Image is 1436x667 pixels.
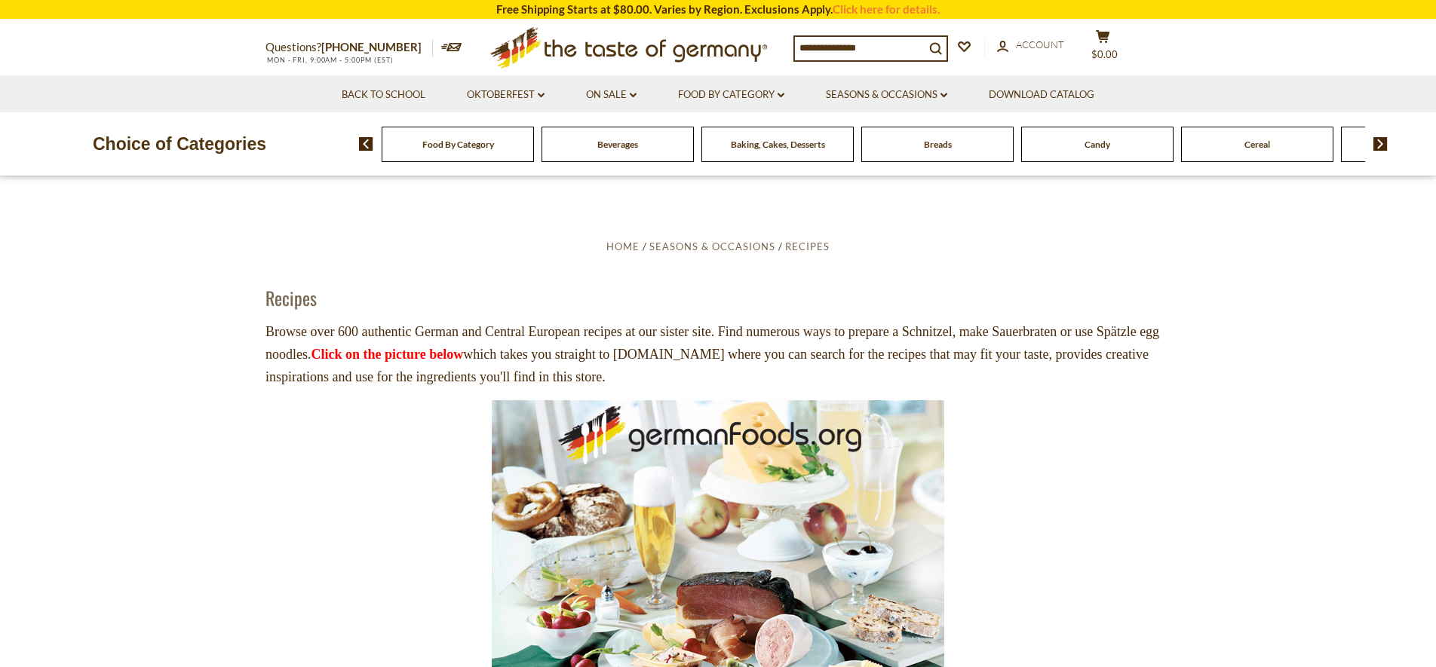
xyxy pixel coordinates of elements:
a: Back to School [342,87,425,103]
a: Candy [1085,139,1110,150]
a: [PHONE_NUMBER] [321,40,422,54]
img: previous arrow [359,137,373,151]
span: Account [1016,38,1064,50]
a: On Sale [586,87,637,103]
a: Cereal [1244,139,1270,150]
a: Click on the picture below [311,347,464,362]
a: Seasons & Occasions [826,87,947,103]
img: next arrow [1373,137,1388,151]
h1: Recipes [265,286,317,309]
a: Download Catalog [989,87,1094,103]
a: Seasons & Occasions [649,240,775,252]
span: MON - FRI, 9:00AM - 5:00PM (EST) [265,56,394,64]
button: $0.00 [1080,29,1125,67]
a: Baking, Cakes, Desserts [731,139,825,150]
span: $0.00 [1091,48,1118,60]
a: Food By Category [678,87,784,103]
p: Questions? [265,38,433,57]
span: Browse over 600 authentic German and Central European recipes at our sister site. Find numerous w... [265,324,1159,384]
a: Home [606,240,640,252]
a: Beverages [597,139,638,150]
a: Breads [924,139,952,150]
a: Click here for details. [833,2,940,16]
a: Recipes [785,240,830,252]
a: Account [997,37,1064,54]
a: Oktoberfest [467,87,545,103]
a: Food By Category [422,139,494,150]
